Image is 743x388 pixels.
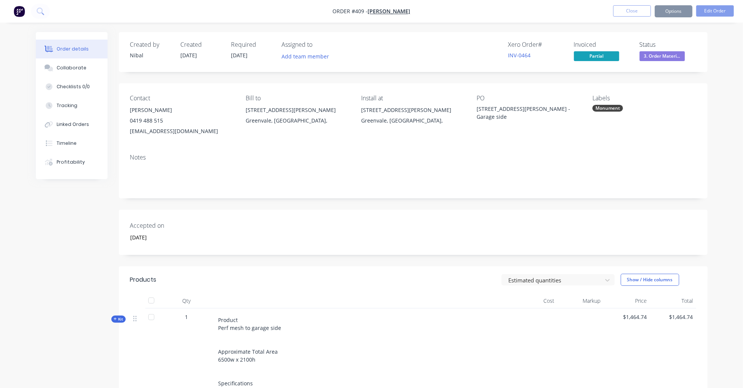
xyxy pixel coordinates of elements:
button: Show / Hide columns [621,274,679,286]
button: Kit [111,316,126,323]
div: Created by [130,41,172,48]
div: PO [477,95,580,102]
span: Order #409 - [333,8,368,15]
div: Qty [164,293,209,308]
div: Assigned to [282,41,357,48]
div: Greenvale, [GEOGRAPHIC_DATA], [361,115,465,126]
div: Products [130,275,157,284]
button: Profitability [36,153,108,172]
div: Install at [361,95,465,102]
div: Timeline [57,140,77,147]
button: Add team member [277,51,333,61]
button: Checklists 0/0 [36,77,108,96]
div: [PERSON_NAME]0419 488 515[EMAIL_ADDRESS][DOMAIN_NAME] [130,105,234,136]
button: Order details [36,40,108,58]
div: Price [604,293,650,308]
div: Notes [130,154,696,161]
div: Bill to [246,95,349,102]
div: [STREET_ADDRESS][PERSON_NAME] - Garage side [477,105,571,121]
button: Tracking [36,96,108,115]
span: [DATE] [181,52,197,59]
button: Add team member [282,51,333,61]
div: Cost [511,293,558,308]
span: $1,464.74 [653,313,693,321]
div: Contact [130,95,234,102]
span: 1 [185,313,188,321]
div: Monument [592,105,623,112]
button: Linked Orders [36,115,108,134]
span: $1,464.74 [607,313,647,321]
div: Profitability [57,159,85,166]
a: INV-0464 [508,52,531,59]
div: [STREET_ADDRESS][PERSON_NAME] [246,105,349,115]
span: Partial [574,51,619,61]
span: 3. Order Materi... [640,51,685,61]
div: [PERSON_NAME] [130,105,234,115]
img: Factory [14,6,25,17]
div: 0419 488 515 [130,115,234,126]
div: Created [181,41,222,48]
div: Markup [557,293,604,308]
div: Status [640,41,696,48]
div: [STREET_ADDRESS][PERSON_NAME]Greenvale, [GEOGRAPHIC_DATA], [361,105,465,129]
div: Checklists 0/0 [57,83,90,90]
div: Linked Orders [57,121,89,128]
span: Kit [114,316,123,322]
div: [STREET_ADDRESS][PERSON_NAME]Greenvale, [GEOGRAPHIC_DATA], [246,105,349,129]
div: Labels [592,95,696,102]
span: [DATE] [231,52,248,59]
button: Options [655,5,692,17]
div: Greenvale, [GEOGRAPHIC_DATA], [246,115,349,126]
div: Invoiced [574,41,631,48]
div: Collaborate [57,64,86,71]
button: Timeline [36,134,108,153]
div: Required [231,41,273,48]
div: Total [650,293,696,308]
button: 3. Order Materi... [640,51,685,63]
input: Enter date [125,232,219,243]
button: Collaborate [36,58,108,77]
button: Edit Order [696,5,734,17]
div: Nibal [130,51,172,59]
div: Tracking [57,102,77,109]
div: [STREET_ADDRESS][PERSON_NAME] [361,105,465,115]
a: [PERSON_NAME] [368,8,411,15]
div: Order details [57,46,89,52]
div: [EMAIL_ADDRESS][DOMAIN_NAME] [130,126,234,136]
div: Xero Order # [508,41,565,48]
button: Close [613,5,651,17]
label: Accepted on [130,221,225,230]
